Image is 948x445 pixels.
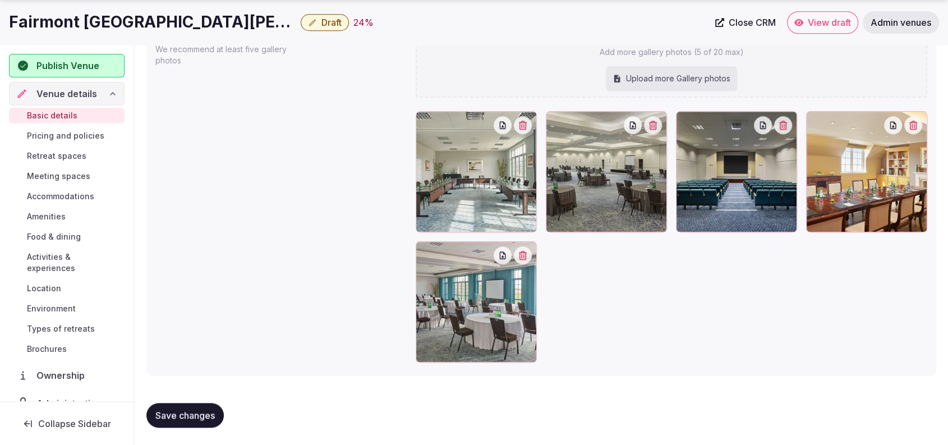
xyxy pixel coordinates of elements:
a: Pricing and policies [9,128,125,144]
span: Draft [321,17,342,28]
a: Amenities [9,209,125,224]
a: Retreat spaces [9,148,125,164]
button: 24% [353,16,374,29]
span: Accommodations [27,191,94,202]
span: Close CRM [729,17,776,28]
span: Brochures [27,343,67,355]
div: John Barbour Auditorium.jpg [676,111,797,232]
a: Environment [9,301,125,316]
span: Activities & experiences [27,251,120,274]
span: Admin venues [871,17,931,28]
a: Administration [9,392,125,415]
span: Environment [27,303,76,314]
a: Brochures [9,341,125,357]
button: Publish Venue [9,54,125,77]
span: Location [27,283,61,294]
a: Activities & experiences [9,249,125,276]
div: 24 % [353,16,374,29]
div: Founders Boardroom.png [806,111,927,232]
span: Administration [36,397,106,410]
span: Basic details [27,110,77,121]
p: We recommend at least five gallery photos [155,44,299,66]
a: Accommodations [9,189,125,204]
button: Collapse Sidebar [9,411,125,436]
a: Types of retreats [9,321,125,337]
h1: Fairmont [GEOGRAPHIC_DATA][PERSON_NAME] [9,11,296,33]
span: Save changes [155,410,215,421]
a: Basic details [9,108,125,123]
span: Collapse Sidebar [38,418,111,429]
div: William Dunbar & James Graham.png [416,111,537,232]
span: Venue details [36,87,97,100]
div: Robert Burns Ballroom.jpg [546,111,667,232]
div: Upload more Gallery photos [606,66,737,91]
p: Add more gallery photos (5 of 20 max) [600,47,744,58]
span: Publish Venue [36,59,99,72]
span: Ownership [36,369,89,382]
span: Retreat spaces [27,150,86,162]
a: Meeting spaces [9,168,125,184]
a: View draft [787,11,858,34]
button: Save changes [146,403,224,428]
a: Location [9,281,125,296]
a: Food & dining [9,229,125,245]
span: Amenities [27,211,66,222]
span: View draft [808,17,851,28]
button: Draft [301,14,349,31]
span: Food & dining [27,231,81,242]
span: Pricing and policies [27,130,104,141]
span: Types of retreats [27,323,95,334]
a: Close CRM [708,11,783,34]
a: Admin venues [863,11,939,34]
a: Ownership [9,364,125,387]
span: Meeting spaces [27,171,90,182]
div: Robert Louis Stevenson.png [416,241,537,363]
